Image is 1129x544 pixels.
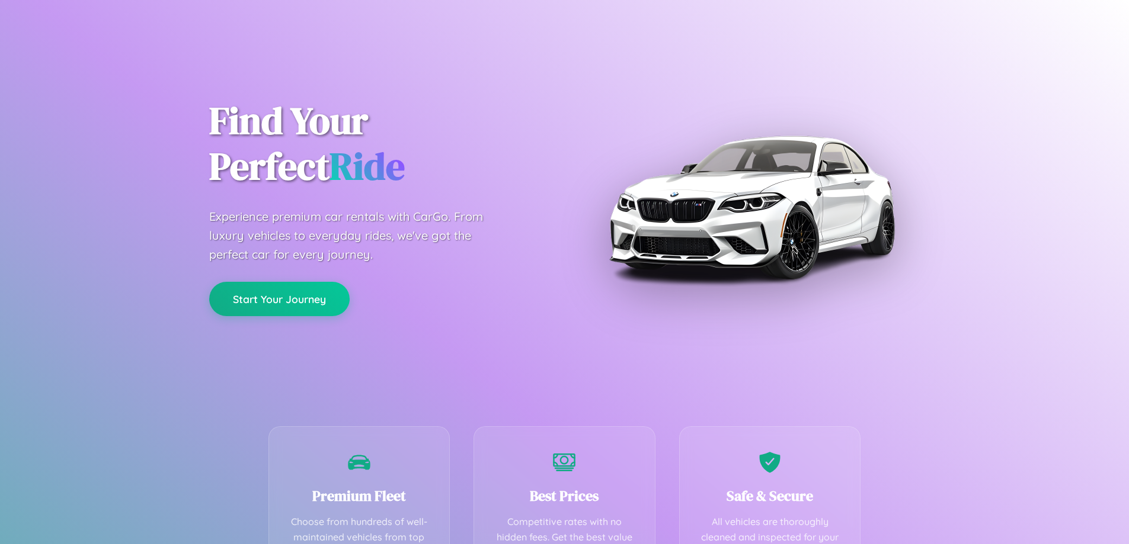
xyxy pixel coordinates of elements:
[698,486,843,506] h3: Safe & Secure
[209,98,547,189] h1: Find Your Perfect
[492,486,637,506] h3: Best Prices
[287,486,432,506] h3: Premium Fleet
[330,140,405,192] span: Ride
[209,207,506,264] p: Experience premium car rentals with CarGo. From luxury vehicles to everyday rides, we've got the ...
[603,59,900,355] img: Premium BMW car rental vehicle
[209,282,350,316] button: Start Your Journey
